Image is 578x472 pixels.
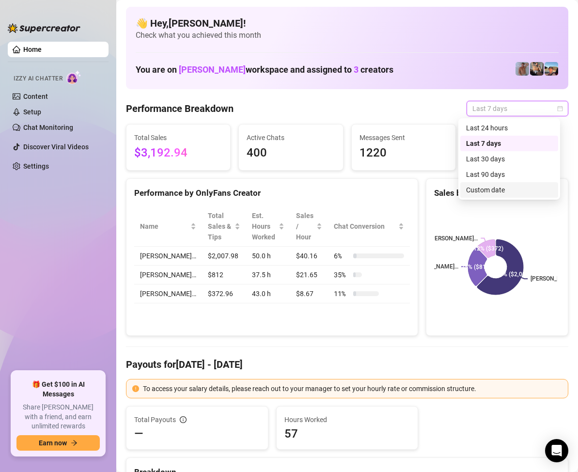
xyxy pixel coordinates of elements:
[23,46,42,53] a: Home
[359,132,448,143] span: Messages Sent
[23,124,73,131] a: Chat Monitoring
[246,266,291,284] td: 37.5 h
[334,251,349,261] span: 6 %
[557,106,563,111] span: calendar
[202,266,246,284] td: $812
[466,123,552,133] div: Last 24 hours
[460,167,558,182] div: Last 90 days
[134,247,202,266] td: [PERSON_NAME]…
[246,247,291,266] td: 50.0 h
[290,266,328,284] td: $21.65
[334,269,349,280] span: 35 %
[284,414,410,425] span: Hours Worked
[284,426,410,441] span: 57
[202,247,246,266] td: $2,007.98
[354,64,359,75] span: 3
[466,154,552,164] div: Last 30 days
[132,385,139,392] span: exclamation-circle
[208,210,233,242] span: Total Sales & Tips
[545,439,568,462] div: Open Intercom Messenger
[466,169,552,180] div: Last 90 days
[434,187,560,200] div: Sales by OnlyFans Creator
[66,70,81,84] img: AI Chatter
[16,380,100,399] span: 🎁 Get $100 in AI Messages
[252,210,277,242] div: Est. Hours Worked
[179,64,246,75] span: [PERSON_NAME]
[16,403,100,431] span: Share [PERSON_NAME] with a friend, and earn unlimited rewards
[545,62,558,76] img: Zach
[180,416,187,423] span: info-circle
[23,93,48,100] a: Content
[202,284,246,303] td: $372.96
[410,264,458,270] text: [PERSON_NAME]…
[126,102,234,115] h4: Performance Breakdown
[8,23,80,33] img: logo-BBDzfeDw.svg
[14,74,62,83] span: Izzy AI Chatter
[134,414,176,425] span: Total Payouts
[134,266,202,284] td: [PERSON_NAME]…
[126,358,568,371] h4: Payouts for [DATE] - [DATE]
[134,144,222,162] span: $3,192.94
[460,136,558,151] div: Last 7 days
[134,284,202,303] td: [PERSON_NAME]…
[136,64,393,75] h1: You are on workspace and assigned to creators
[16,435,100,451] button: Earn nowarrow-right
[460,182,558,198] div: Custom date
[334,221,396,232] span: Chat Conversion
[466,138,552,149] div: Last 7 days
[334,288,349,299] span: 11 %
[134,206,202,247] th: Name
[134,132,222,143] span: Total Sales
[430,235,478,242] text: [PERSON_NAME]…
[140,221,188,232] span: Name
[71,440,78,446] span: arrow-right
[246,284,291,303] td: 43.0 h
[23,143,89,151] a: Discover Viral Videos
[460,120,558,136] div: Last 24 hours
[290,284,328,303] td: $8.67
[247,132,335,143] span: Active Chats
[134,187,410,200] div: Performance by OnlyFans Creator
[143,383,562,394] div: To access your salary details, please reach out to your manager to set your hourly rate or commis...
[460,151,558,167] div: Last 30 days
[290,206,328,247] th: Sales / Hour
[530,62,544,76] img: George
[23,108,41,116] a: Setup
[136,16,559,30] h4: 👋 Hey, [PERSON_NAME] !
[247,144,335,162] span: 400
[136,30,559,41] span: Check what you achieved this month
[328,206,410,247] th: Chat Conversion
[290,247,328,266] td: $40.16
[23,162,49,170] a: Settings
[516,62,529,76] img: Joey
[472,101,562,116] span: Last 7 days
[359,144,448,162] span: 1220
[466,185,552,195] div: Custom date
[202,206,246,247] th: Total Sales & Tips
[296,210,314,242] span: Sales / Hour
[39,439,67,447] span: Earn now
[134,426,143,441] span: —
